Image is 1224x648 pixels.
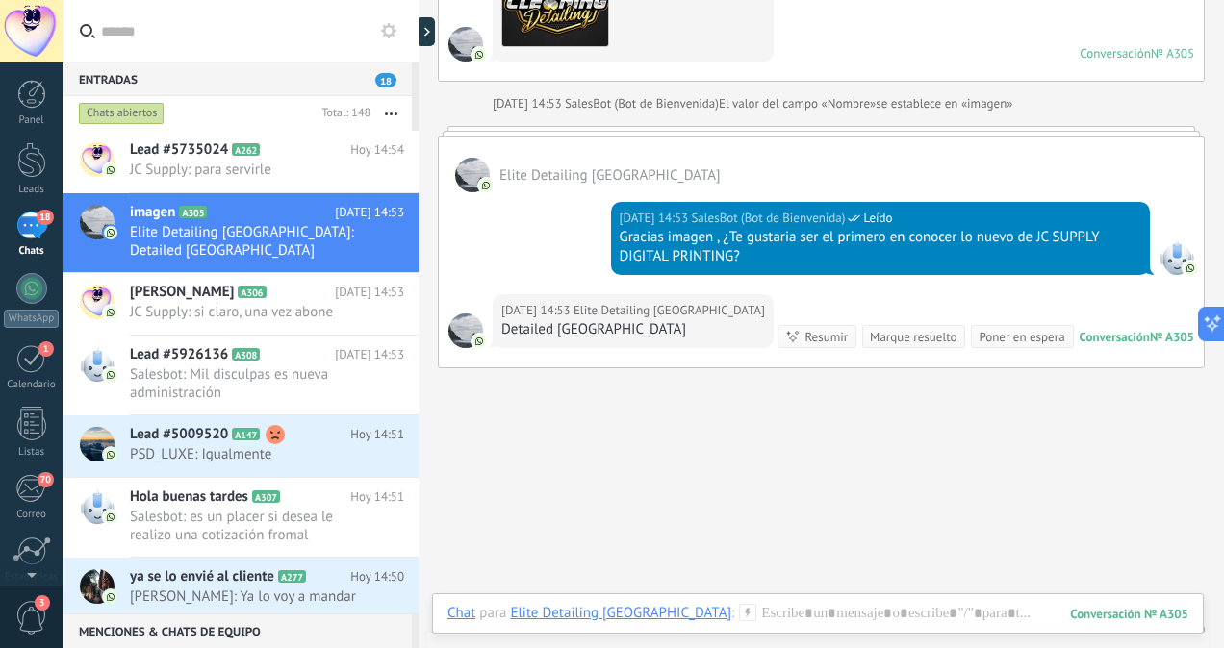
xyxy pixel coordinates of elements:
div: Resumir [804,328,848,346]
span: SalesBot (Bot de Bienvenida) [565,95,719,112]
span: 3 [35,595,50,611]
div: Marque resuelto [870,328,956,346]
span: ya se lo envié al cliente [130,567,274,586]
div: Total: 148 [314,104,370,123]
div: № A305 [1150,329,1194,345]
span: Elite Detailing [GEOGRAPHIC_DATA]: Detailed [GEOGRAPHIC_DATA] [130,223,368,260]
span: 70 [38,472,54,487]
img: com.amocrm.amocrmwa.svg [104,448,117,461]
div: Calendario [4,379,60,391]
span: A307 [252,490,280,503]
div: Elite Detailing Panama [510,604,731,621]
span: [PERSON_NAME]: Ya lo voy a mandar [130,587,368,606]
a: Lead #5926136 A308 [DATE] 14:53 Salesbot: Mil disculpas es nueva administración [63,336,419,414]
span: A147 [232,428,260,440]
span: Lead #5009520 [130,425,228,444]
span: SalesBot [1160,240,1194,275]
img: com.amocrm.amocrmwa.svg [104,368,117,382]
span: Lead #5926136 [130,345,228,364]
span: Elite Detailing Panama [455,158,490,192]
span: Hola buenas tardes [130,487,248,507]
span: [DATE] 14:53 [335,345,404,364]
div: [DATE] 14:53 [493,94,565,113]
img: com.amocrm.amocrmwa.svg [104,306,117,319]
span: A305 [179,206,207,218]
span: Salesbot: es un placer si desea le realizo una cotización fromal [130,508,368,544]
button: Más [370,96,412,131]
div: № A305 [1151,45,1194,62]
img: com.amocrm.amocrmwa.svg [472,335,486,348]
a: Lead #5735024 A262 Hoy 14:54 JC Supply: para servirle [63,131,419,192]
div: Correo [4,509,60,521]
span: A306 [238,286,266,298]
span: A277 [278,570,306,583]
span: se establece en «imagen» [876,94,1012,113]
div: [DATE] 14:53 [501,301,574,320]
div: Mostrar [416,17,435,46]
a: Hola buenas tardes A307 Hoy 14:51 Salesbot: es un placer si desea le realizo una cotización fromal [63,478,419,557]
span: Elite Detailing Panama [448,27,483,62]
img: com.amocrm.amocrmwa.svg [1184,262,1197,275]
span: El valor del campo «Nombre» [719,94,876,113]
span: Salesbot: Mil disculpas es nueva administración [130,365,368,402]
span: Hoy 14:51 [350,487,404,507]
span: Leído [863,209,892,228]
div: Chats abiertos [79,102,165,125]
span: [DATE] 14:53 [335,203,404,222]
div: Conversación [1080,45,1151,62]
span: [DATE] 14:53 [335,283,404,302]
span: PSD_LUXE: Igualmente [130,445,368,463]
div: Leads [4,184,60,196]
div: Panel [4,114,60,127]
span: JC Supply: si claro, una vez abone [130,303,368,321]
span: A262 [232,143,260,156]
img: com.amocrm.amocrmwa.svg [104,511,117,524]
a: Lead #5009520 A147 Hoy 14:51 PSD_LUXE: Igualmente [63,415,419,477]
img: com.amocrm.amocrmwa.svg [472,48,486,62]
img: com.amocrm.amocrmwa.svg [104,590,117,604]
div: Conversación [1080,329,1150,345]
div: Entradas [63,62,412,96]
a: [PERSON_NAME] A306 [DATE] 14:53 JC Supply: si claro, una vez abone [63,273,419,335]
a: imagen A305 [DATE] 14:53 Elite Detailing [GEOGRAPHIC_DATA]: Detailed [GEOGRAPHIC_DATA] [63,193,419,272]
span: Elite Detailing Panama [574,301,765,320]
span: A308 [232,348,260,361]
span: 1 [38,341,54,357]
span: para [479,604,506,623]
img: com.amocrm.amocrmwa.svg [104,163,117,177]
span: Hoy 14:54 [350,140,404,160]
span: Lead #5735024 [130,140,228,160]
span: Elite Detailing Panama [499,166,721,185]
a: ya se lo envié al cliente A277 Hoy 14:50 [PERSON_NAME]: Ya lo voy a mandar [63,558,419,619]
div: WhatsApp [4,310,59,328]
span: 18 [375,73,396,87]
span: Hoy 14:50 [350,567,404,586]
span: : [731,604,734,623]
span: imagen [130,203,175,222]
div: Chats [4,245,60,258]
span: Elite Detailing Panama [448,313,483,348]
div: Gracias imagen , ¿Te gustaria ser el primero en conocer lo nuevo de JC SUPPLY DIGITAL PRINTING? [620,228,1142,266]
img: com.amocrm.amocrmwa.svg [479,179,493,192]
div: Listas [4,446,60,459]
div: 305 [1070,606,1188,622]
div: Poner en espera [979,328,1064,346]
div: Menciones & Chats de equipo [63,613,412,648]
span: Hoy 14:51 [350,425,404,444]
div: [DATE] 14:53 [620,209,692,228]
span: 18 [37,210,53,225]
span: JC Supply: para servirle [130,161,368,179]
img: com.amocrm.amocrmwa.svg [104,226,117,239]
div: Detailed [GEOGRAPHIC_DATA] [501,320,765,339]
span: SalesBot (Bot de Bienvenida) [691,209,845,228]
span: [PERSON_NAME] [130,283,234,302]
